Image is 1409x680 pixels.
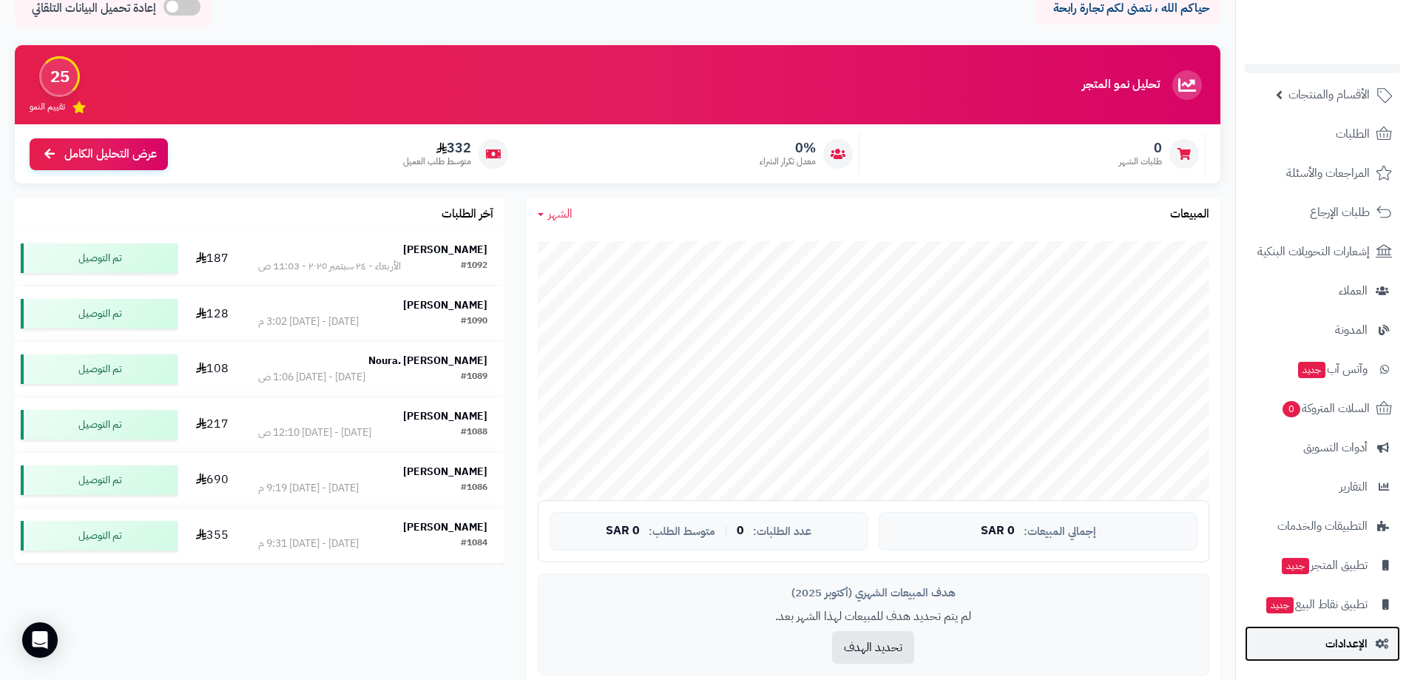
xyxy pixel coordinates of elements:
div: [DATE] - [DATE] 9:19 م [258,481,359,496]
div: #1089 [461,370,487,385]
div: #1090 [461,314,487,329]
a: تطبيق نقاط البيعجديد [1245,587,1400,622]
div: تم التوصيل [21,354,178,384]
strong: Noura. [PERSON_NAME] [368,353,487,368]
div: #1086 [461,481,487,496]
span: السلات المتروكة [1281,398,1370,419]
td: 690 [183,453,241,508]
span: متوسط الطلب: [649,525,715,538]
button: تحديد الهدف [832,631,914,664]
span: الأقسام والمنتجات [1288,84,1370,105]
div: [DATE] - [DATE] 3:02 م [258,314,359,329]
span: المراجعات والأسئلة [1286,163,1370,184]
div: [DATE] - [DATE] 12:10 ص [258,425,371,440]
div: Open Intercom Messenger [22,622,58,658]
span: جديد [1282,558,1309,574]
a: الشهر [538,206,572,223]
span: 0 [1283,401,1300,417]
div: الأربعاء - ٢٤ سبتمبر ٢٠٢٥ - 11:03 ص [258,259,401,274]
a: الطلبات [1245,116,1400,152]
h3: آخر الطلبات [442,208,493,221]
span: التقارير [1339,477,1368,497]
div: [DATE] - [DATE] 9:31 م [258,536,359,551]
a: السلات المتروكة0 [1245,391,1400,426]
span: 0 SAR [981,525,1015,538]
div: [DATE] - [DATE] 1:06 ص [258,370,365,385]
span: الطلبات [1336,124,1370,144]
span: عدد الطلبات: [753,525,811,538]
h3: المبيعات [1170,208,1209,221]
a: الإعدادات [1245,626,1400,662]
span: 332 [403,140,471,156]
span: أدوات التسويق [1303,437,1368,458]
a: أدوات التسويق [1245,430,1400,465]
span: وآتس آب [1297,359,1368,380]
a: العملاء [1245,273,1400,309]
div: تم التوصيل [21,410,178,440]
strong: [PERSON_NAME] [403,297,487,313]
span: التطبيقات والخدمات [1277,516,1368,536]
a: إشعارات التحويلات البنكية [1245,234,1400,269]
div: #1084 [461,536,487,551]
span: 0 SAR [606,525,640,538]
div: #1088 [461,425,487,440]
p: لم يتم تحديد هدف للمبيعات لهذا الشهر بعد. [550,608,1197,625]
span: طلبات الشهر [1119,155,1162,168]
a: التقارير [1245,469,1400,505]
strong: [PERSON_NAME] [403,408,487,424]
span: الشهر [548,205,572,223]
span: المدونة [1335,320,1368,340]
strong: [PERSON_NAME] [403,519,487,535]
td: 128 [183,286,241,341]
td: 108 [183,342,241,397]
td: 187 [183,231,241,286]
a: وآتس آبجديد [1245,351,1400,387]
a: التطبيقات والخدمات [1245,508,1400,544]
span: إشعارات التحويلات البنكية [1257,241,1370,262]
span: جديد [1266,597,1294,613]
span: طلبات الإرجاع [1310,202,1370,223]
span: معدل تكرار الشراء [760,155,816,168]
h3: تحليل نمو المتجر [1082,78,1160,92]
div: هدف المبيعات الشهري (أكتوبر 2025) [550,585,1197,601]
span: تقييم النمو [30,101,65,113]
div: #1092 [461,259,487,274]
a: طلبات الإرجاع [1245,195,1400,230]
a: تطبيق المتجرجديد [1245,548,1400,583]
span: جديد [1298,362,1325,378]
div: تم التوصيل [21,521,178,551]
div: تم التوصيل [21,465,178,495]
span: 0 [737,525,744,538]
span: متوسط طلب العميل [403,155,471,168]
td: 355 [183,508,241,563]
div: تم التوصيل [21,243,178,273]
a: عرض التحليل الكامل [30,138,168,170]
a: المراجعات والأسئلة [1245,155,1400,191]
a: المدونة [1245,312,1400,348]
span: إجمالي المبيعات: [1024,525,1096,538]
strong: [PERSON_NAME] [403,242,487,257]
td: 217 [183,397,241,452]
span: 0 [1119,140,1162,156]
strong: [PERSON_NAME] [403,464,487,479]
span: عرض التحليل الكامل [64,146,157,163]
span: | [724,525,728,536]
span: الإعدادات [1325,633,1368,654]
span: العملاء [1339,280,1368,301]
span: تطبيق المتجر [1280,555,1368,576]
span: تطبيق نقاط البيع [1265,594,1368,615]
span: 0% [760,140,816,156]
div: تم التوصيل [21,299,178,329]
